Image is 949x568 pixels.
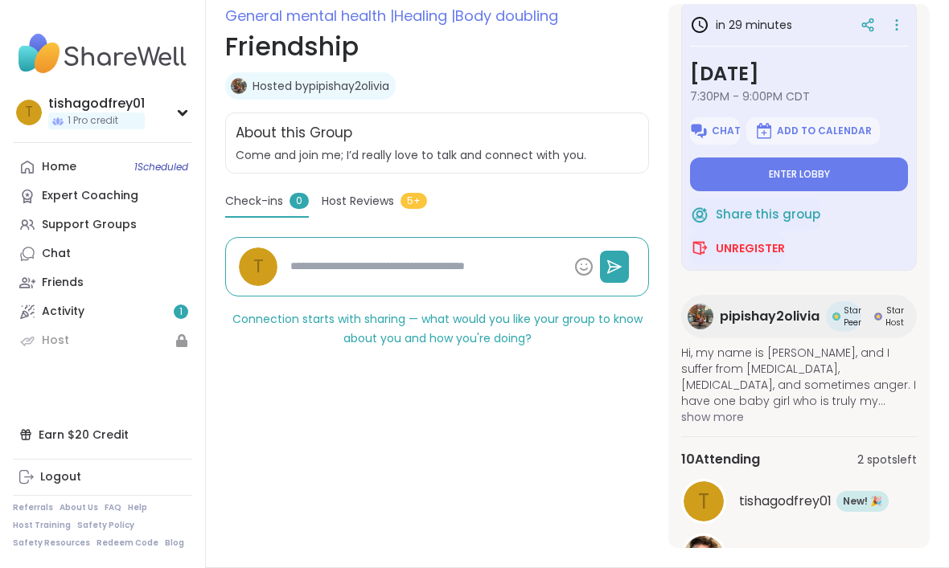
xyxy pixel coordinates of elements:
[689,121,709,141] img: ShareWell Logomark
[885,304,904,329] span: Star Host
[13,239,192,268] a: Chat
[105,502,121,513] a: FAQ
[690,231,785,265] button: Unregister
[739,546,836,566] span: Coffee4Jordan
[716,206,820,224] span: Share this group
[13,537,90,549] a: Safety Resources
[844,304,861,329] span: Star Peer
[455,6,558,26] span: Body doubling
[253,252,264,280] span: t
[60,502,98,513] a: About Us
[681,409,917,425] span: show more
[13,182,192,210] a: Expert Coaching
[690,157,908,191] button: Enter lobby
[690,59,908,88] h3: [DATE]
[690,15,792,35] h3: in 29 minutes
[690,117,740,145] button: Chat
[690,239,709,258] img: ShareWell Logomark
[698,486,709,517] span: t
[690,198,820,231] button: Share this group
[681,479,917,524] a: ttishagodfrey01New! 🎉
[322,193,394,210] span: Host Reviews
[165,537,184,549] a: Blog
[688,304,713,329] img: pipishay2olivia
[690,205,709,224] img: ShareWell Logomark
[857,452,917,468] span: 2 spots left
[77,520,134,531] a: Safety Policy
[13,520,71,531] a: Host Training
[134,161,188,174] span: 1 Scheduled
[401,193,427,209] span: 5+
[13,153,192,182] a: Home1Scheduled
[48,95,145,112] div: tishagodfrey01
[754,121,774,141] img: ShareWell Logomark
[40,469,81,485] div: Logout
[231,78,247,94] img: pipishay2olivia
[42,275,84,291] div: Friends
[236,123,352,144] h2: About this Group
[42,159,76,175] div: Home
[716,240,785,256] span: Unregister
[720,307,820,326] span: pipishay2olivia
[874,313,882,321] img: Star Host
[42,246,71,262] div: Chat
[13,297,192,326] a: Activity1
[739,492,832,511] span: tishagodfrey01
[13,26,192,82] img: ShareWell Nav Logo
[225,6,394,26] span: General mental health |
[681,345,917,409] span: Hi, my name is [PERSON_NAME], and I suffer from [MEDICAL_DATA], [MEDICAL_DATA], and sometimes ang...
[681,295,917,338] a: pipishay2oliviapipishay2oliviaStar PeerStar PeerStar HostStar Host
[777,125,872,137] span: Add to Calendar
[97,537,158,549] a: Redeem Code
[13,268,192,297] a: Friends
[42,304,84,320] div: Activity
[25,102,33,123] span: t
[769,168,830,181] span: Enter lobby
[746,117,880,145] button: Add to Calendar
[42,188,138,204] div: Expert Coaching
[42,333,69,349] div: Host
[236,147,639,163] span: Come and join me; I’d really love to talk and connect with you.
[179,305,183,319] span: 1
[690,88,908,104] span: 7:30PM - 9:00PM CDT
[13,210,192,239] a: Support Groups
[253,78,389,94] a: Hosted bypipishay2olivia
[681,450,760,469] span: 10 Attending
[225,27,649,66] h1: Friendship
[832,313,840,321] img: Star Peer
[68,114,118,128] span: 1 Pro credit
[42,217,137,233] div: Support Groups
[232,311,643,346] span: Connection starts with sharing — what would you like your group to know about you and how you're ...
[13,420,192,449] div: Earn $20 Credit
[843,494,882,508] span: New! 🎉
[712,125,741,137] span: Chat
[13,463,192,492] a: Logout
[128,502,147,513] a: Help
[13,326,192,355] a: Host
[394,6,455,26] span: Healing |
[13,502,53,513] a: Referrals
[225,193,283,210] span: Check-ins
[290,193,309,209] span: 0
